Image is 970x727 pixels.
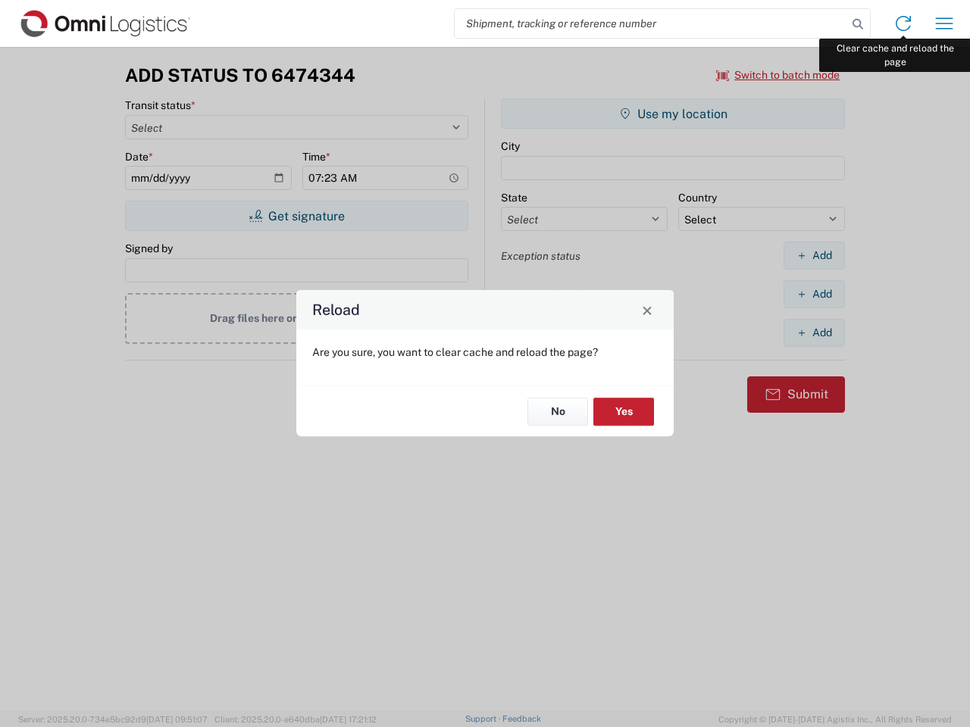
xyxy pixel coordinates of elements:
p: Are you sure, you want to clear cache and reload the page? [312,345,658,359]
h4: Reload [312,299,360,321]
button: No [527,398,588,426]
button: Yes [593,398,654,426]
button: Close [637,299,658,320]
input: Shipment, tracking or reference number [455,9,847,38]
